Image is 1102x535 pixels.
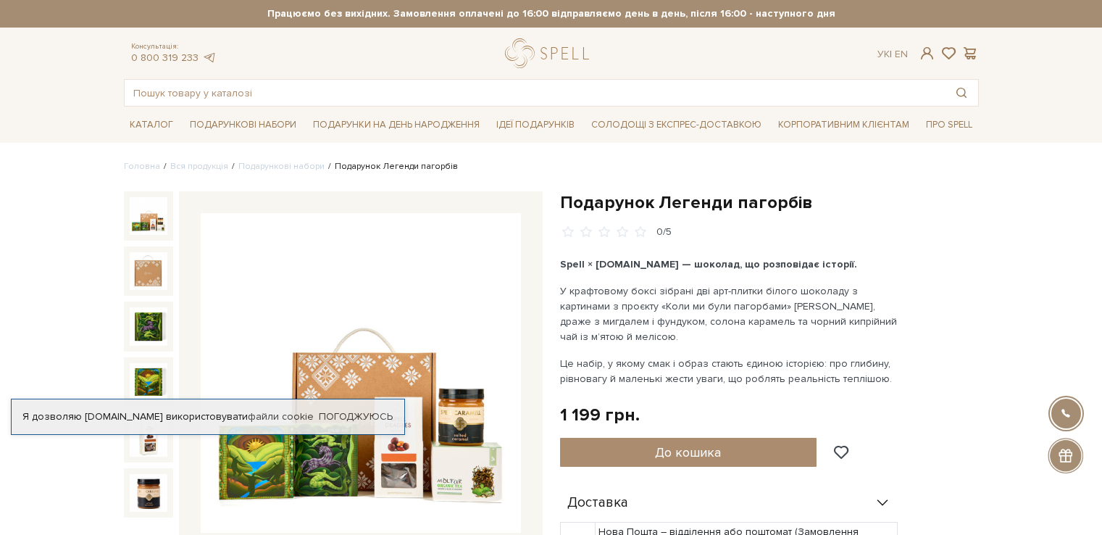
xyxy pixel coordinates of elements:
[131,51,199,64] a: 0 800 319 233
[170,161,228,172] a: Вся продукція
[560,191,979,214] h1: Подарунок Легенди пагорбів
[877,48,908,61] div: Ук
[560,404,640,426] div: 1 199 грн.
[124,7,979,20] strong: Працюємо без вихідних. Замовлення оплачені до 16:00 відправляємо день в день, після 16:00 - насту...
[130,197,167,235] img: Подарунок Легенди пагорбів
[945,80,978,106] button: Пошук товару у каталозі
[130,418,167,456] img: Подарунок Легенди пагорбів
[890,48,892,60] span: |
[12,410,404,423] div: Я дозволяю [DOMAIN_NAME] використовувати
[655,444,721,460] span: До кошика
[238,161,325,172] a: Подарункові набори
[505,38,596,68] a: logo
[130,474,167,512] img: Подарунок Легенди пагорбів
[202,51,217,64] a: telegram
[319,410,393,423] a: Погоджуюсь
[772,114,915,136] a: Корпоративним клієнтам
[656,225,672,239] div: 0/5
[131,42,217,51] span: Консультація:
[248,410,314,423] a: файли cookie
[560,438,817,467] button: До кошика
[325,160,458,173] li: Подарунок Легенди пагорбів
[895,48,908,60] a: En
[130,307,167,345] img: Подарунок Легенди пагорбів
[307,114,485,136] a: Подарунки на День народження
[130,252,167,290] img: Подарунок Легенди пагорбів
[201,213,521,534] img: Подарунок Легенди пагорбів
[567,497,628,510] span: Доставка
[124,161,160,172] a: Головна
[184,114,302,136] a: Подарункові набори
[491,114,580,136] a: Ідеї подарунків
[125,80,945,106] input: Пошук товару у каталозі
[560,258,857,270] b: Spell × [DOMAIN_NAME] — шоколад, що розповідає історії.
[560,283,900,344] p: У крафтовому боксі зібрані дві арт-плитки білого шоколаду з картинами з проєкту «Коли ми були паг...
[130,363,167,401] img: Подарунок Легенди пагорбів
[585,112,767,137] a: Солодощі з експрес-доставкою
[560,356,900,386] p: Це набір, у якому смак і образ стають єдиною історією: про глибину, рівновагу й маленькі жести ув...
[124,114,179,136] a: Каталог
[920,114,978,136] a: Про Spell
